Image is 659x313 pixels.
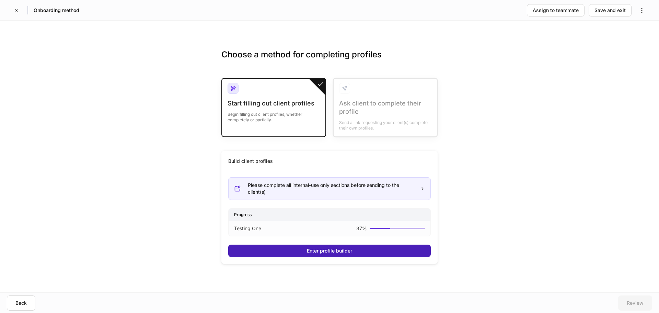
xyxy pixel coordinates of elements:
[627,300,644,306] div: Review
[7,295,35,311] button: Back
[589,4,632,16] button: Save and exit
[356,225,367,232] p: 37 %
[228,245,431,257] button: Enter profile builder
[618,295,652,311] button: Review
[15,300,27,306] div: Back
[527,4,585,16] button: Assign to teammate
[229,209,430,221] div: Progress
[307,247,352,254] div: Enter profile builder
[594,7,626,14] div: Save and exit
[248,182,415,195] div: Please complete all internal-use only sections before sending to the client(s)
[34,7,79,14] h5: Onboarding method
[228,99,320,108] div: Start filling out client profiles
[228,108,320,123] div: Begin filling out client profiles, whether completely or partially.
[221,49,438,71] h3: Choose a method for completing profiles
[228,158,273,165] div: Build client profiles
[234,225,261,232] p: Testing One
[533,7,579,14] div: Assign to teammate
